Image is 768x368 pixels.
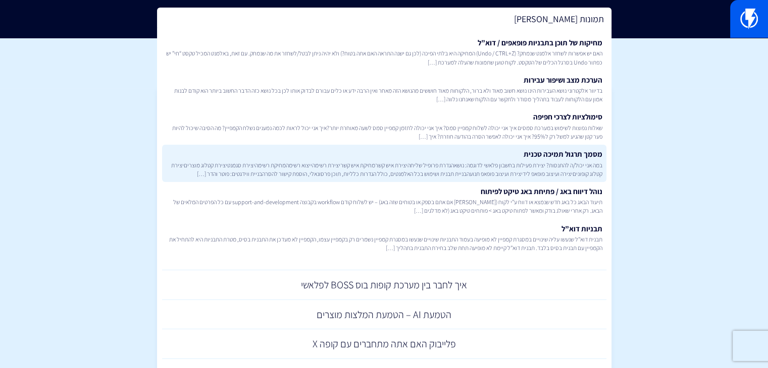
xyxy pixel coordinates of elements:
a: נוהל דיווח באג / פתיחת באג טיקט לפיתוחתיעוד הבאג כל באג חדש שנמצא או דווח ע”י לקוח ([PERSON_NAME]... [162,182,606,219]
span: תבנית דוא”ל שנעשו עליה שינויים במסגרת קמפיין לא מופיעה בעמוד התבניות שינויים שנעשו במסגרת קמפיין ... [166,235,602,252]
a: איך לחבר בין מערכת קופות בוס BOSS לפלאשי [162,270,606,300]
input: חיפוש מהיר... [157,8,611,31]
span: תיעוד הבאג כל באג חדש שנמצא או דווח ע”י לקוח ([PERSON_NAME] אם אתם בספק או בטוחים שזה באג) – יש ל... [166,198,602,215]
a: הערכת מצב ושיפור עבירותבדיוור אלקטרוני נושא העבירות הינו נושא חשוב מאוד ולא ברור, הלקוחות מאוד חו... [162,71,606,108]
a: מחיקות של תוכן בתבניות פופאפים / דוא”להאם יש אפשרות לשחזר אלמנט שנמחק? (Undo / CTRL+Z) המחיקה היא... [162,33,606,71]
a: סימולציות לצרכי חפיפהשאלות נפוצות לשימוש במערכת סמסים איך אני יכולה לשלוח קמפיין סמס? איך אני יכו... [162,107,606,145]
span: במה אני יכול/ה להתנסות? יצירת פעילות בחשבון פלאשי לדוגמה: נושאהגדרת פרופיל שליחהיצירת איש קשרמחיק... [166,161,602,178]
span: בדיוור אלקטרוני נושא העבירות הינו נושא חשוב מאוד ולא ברור, הלקוחות מאוד חוששים מהנושא הזה מאחר וא... [166,86,602,103]
span: שאלות נפוצות לשימוש במערכת סמסים איך אני יכולה לשלוח קמפיין סמס? איך אני יכולה לתזמן קמפיין סמס ל... [166,124,602,141]
a: מסמך תרגול תמיכה טכניתבמה אני יכול/ה להתנסות? יצירת פעילות בחשבון פלאשי לדוגמה: נושאהגדרת פרופיל ... [162,145,606,182]
a: הטמעת AI – הטמעת המלצות מוצרים [162,300,606,330]
span: האם יש אפשרות לשחזר אלמנט שנמחק? (Undo / CTRL+Z) המחיקה היא בלתי הפיכה (לכן גם ישנה התראה האם אתה... [166,49,602,66]
a: תבניות דוא”לתבנית דוא”ל שנעשו עליה שינויים במסגרת קמפיין לא מופיעה בעמוד התבניות שינויים שנעשו במ... [162,219,606,257]
a: פלייבוק האם אתה מתחברים עם קופה X [162,329,606,359]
